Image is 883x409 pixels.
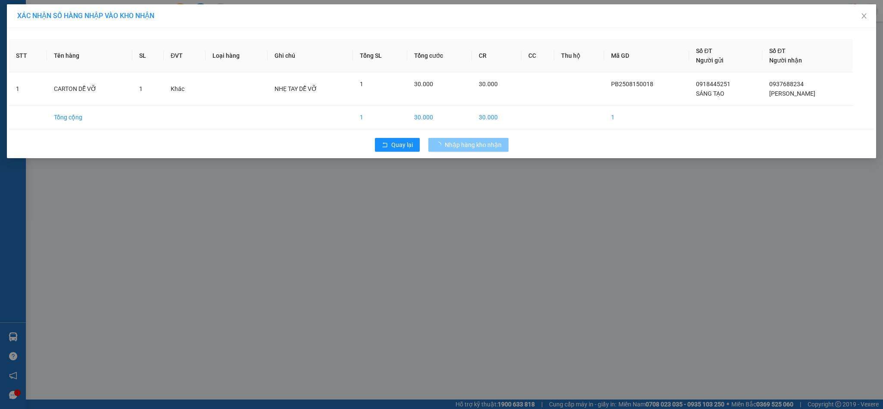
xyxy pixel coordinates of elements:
th: ĐVT [164,39,206,72]
td: CARTON DỄ VỠ [47,72,132,106]
th: Tổng cước [407,39,472,72]
td: Khác [164,72,206,106]
span: 0937688234 [769,81,804,87]
span: 30.000 [414,81,433,87]
span: Quay lại [391,140,413,150]
td: 30.000 [472,106,521,129]
span: Người nhận [769,57,802,64]
th: Tổng SL [353,39,407,72]
td: 1 [604,106,689,129]
button: Close [852,4,876,28]
span: Người gửi [696,57,724,64]
th: STT [9,39,47,72]
span: SÁNG TẠO [696,90,724,97]
td: 30.000 [407,106,472,129]
th: Loại hàng [206,39,268,72]
button: Nhập hàng kho nhận [428,138,509,152]
span: Số ĐT [696,47,712,54]
td: 1 [353,106,407,129]
span: rollback [382,142,388,149]
td: Tổng cộng [47,106,132,129]
th: CR [472,39,521,72]
span: 1 [139,85,143,92]
span: close [861,12,867,19]
button: rollbackQuay lại [375,138,420,152]
th: Thu hộ [554,39,605,72]
span: loading [435,142,445,148]
th: CC [521,39,554,72]
span: Nhập hàng kho nhận [445,140,502,150]
th: SL [132,39,164,72]
span: XÁC NHẬN SỐ HÀNG NHẬP VÀO KHO NHẬN [17,12,154,20]
th: Mã GD [604,39,689,72]
span: NHẸ TAY DỄ VỠ [275,85,317,92]
span: PB2508150018 [611,81,653,87]
th: Ghi chú [268,39,353,72]
span: 1 [360,81,363,87]
span: [PERSON_NAME] [769,90,815,97]
th: Tên hàng [47,39,132,72]
span: Số ĐT [769,47,786,54]
span: 0918445251 [696,81,730,87]
span: 30.000 [479,81,498,87]
td: 1 [9,72,47,106]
